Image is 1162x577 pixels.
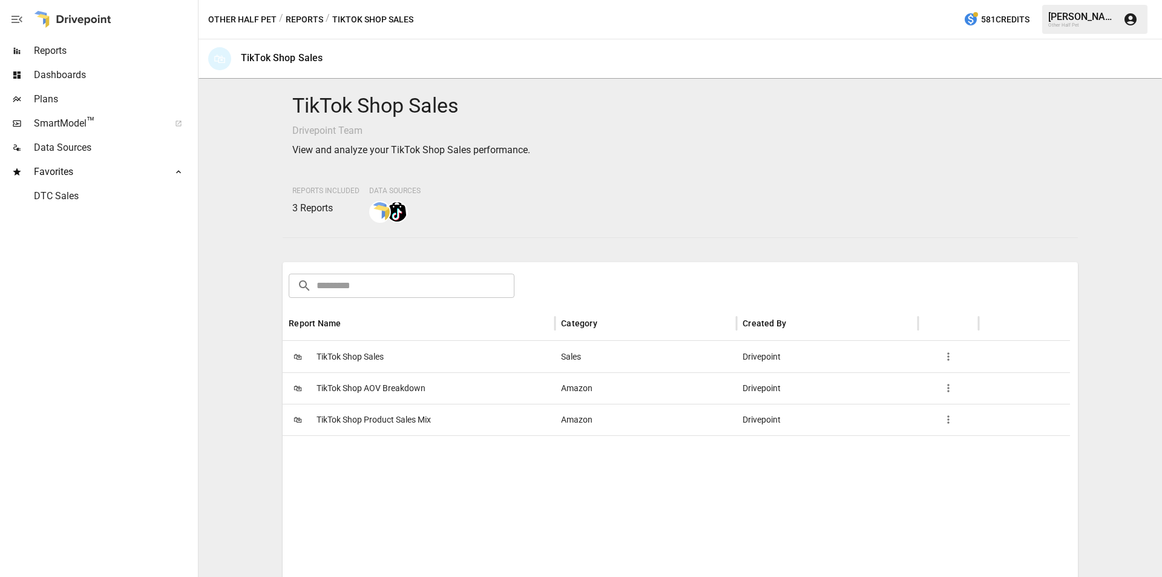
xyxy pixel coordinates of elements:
[555,372,737,404] div: Amazon
[34,92,195,107] span: Plans
[292,143,1068,157] p: View and analyze your TikTok Shop Sales performance.
[34,189,195,203] span: DTC Sales
[787,315,804,332] button: Sort
[317,404,431,435] span: TikTok Shop Product Sales Mix
[743,318,786,328] div: Created By
[208,12,277,27] button: Other Half Pet
[387,202,407,222] img: tiktok
[1048,22,1116,28] div: Other Half Pet
[737,341,918,372] div: Drivepoint
[34,165,162,179] span: Favorites
[286,12,323,27] button: Reports
[737,372,918,404] div: Drivepoint
[555,341,737,372] div: Sales
[369,186,421,195] span: Data Sources
[34,116,162,131] span: SmartModel
[241,52,323,64] div: TikTok Shop Sales
[959,8,1034,31] button: 581Credits
[370,202,390,222] img: smart model
[317,341,384,372] span: TikTok Shop Sales
[292,124,1068,138] p: Drivepoint Team
[342,315,359,332] button: Sort
[289,410,307,429] span: 🛍
[599,315,615,332] button: Sort
[981,12,1029,27] span: 581 Credits
[289,379,307,397] span: 🛍
[208,47,231,70] div: 🛍
[555,404,737,435] div: Amazon
[292,201,359,216] p: 3 Reports
[1048,11,1116,22] div: [PERSON_NAME]
[289,348,307,366] span: 🛍
[279,12,283,27] div: /
[561,318,597,328] div: Category
[87,114,95,130] span: ™
[737,404,918,435] div: Drivepoint
[292,93,1068,119] h4: TikTok Shop Sales
[326,12,330,27] div: /
[34,140,195,155] span: Data Sources
[292,186,359,195] span: Reports Included
[34,44,195,58] span: Reports
[34,68,195,82] span: Dashboards
[289,318,341,328] div: Report Name
[317,373,425,404] span: TikTok Shop AOV Breakdown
